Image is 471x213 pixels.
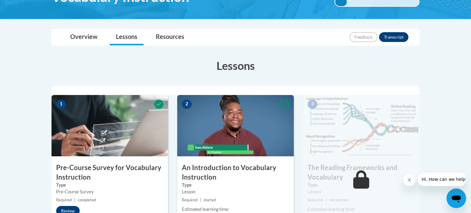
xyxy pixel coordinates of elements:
[182,182,289,188] label: Type
[418,173,466,186] iframe: Message from company
[177,95,294,156] img: Course Image
[329,198,348,202] span: not started
[308,198,323,202] span: Required
[303,95,419,156] img: Course Image
[182,188,289,195] div: Lesson
[52,163,168,182] h3: Pre-Course Survey for Vocabulary Instruction
[4,4,50,9] span: Hi. How can we help?
[64,29,104,45] a: Overview
[326,198,327,202] span: |
[182,206,289,213] div: Estimated learning time:
[403,174,415,186] iframe: Close message
[308,188,415,195] div: Lesson
[446,188,466,208] iframe: Button to launch messaging window
[200,198,201,202] span: |
[52,58,419,73] h3: Lessons
[182,198,197,202] span: Required
[56,182,163,188] label: Type
[52,95,168,156] img: Course Image
[204,198,216,202] span: started
[56,100,66,109] span: 1
[177,163,294,182] h3: An Introduction to Vocabulary Instruction
[350,32,377,42] button: Feedback
[110,29,144,45] a: Lessons
[379,32,408,42] button: Transcript
[78,198,96,202] span: completed
[308,100,317,109] span: 3
[308,182,415,188] label: Type
[150,29,190,45] a: Resources
[56,188,163,195] div: Pre-Course Survey
[182,100,192,109] span: 2
[303,163,419,182] h3: The Reading Frameworks and Vocabulary
[74,198,75,202] span: |
[308,206,415,213] div: Estimated learning time:
[56,198,72,202] span: Required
